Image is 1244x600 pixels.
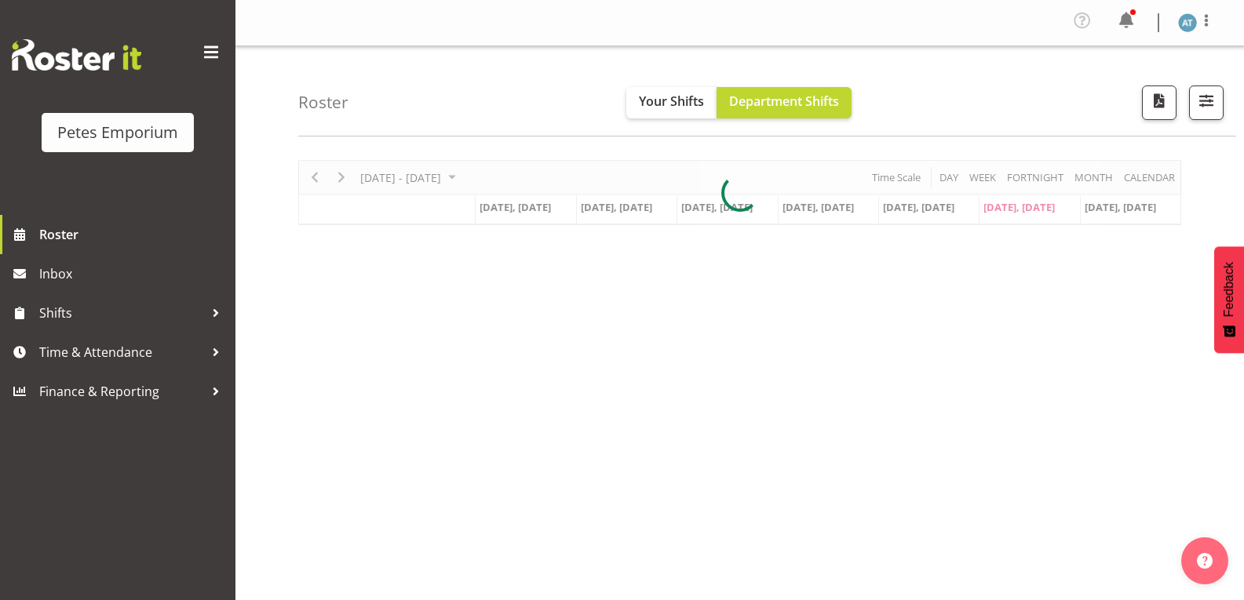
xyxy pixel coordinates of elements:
span: Roster [39,223,228,246]
span: Time & Attendance [39,340,204,364]
div: Petes Emporium [57,121,178,144]
button: Filter Shifts [1189,85,1224,120]
img: Rosterit website logo [12,39,141,71]
span: Feedback [1222,262,1236,317]
span: Finance & Reporting [39,380,204,403]
span: Your Shifts [639,93,704,110]
button: Download a PDF of the roster according to the set date range. [1142,85,1177,120]
button: Your Shifts [626,87,717,118]
img: help-xxl-2.png [1197,553,1213,569]
span: Inbox [39,262,228,285]
span: Shifts [39,301,204,325]
span: Department Shifts [729,93,839,110]
h4: Roster [298,93,348,111]
button: Department Shifts [717,87,852,118]
button: Feedback - Show survey [1214,246,1244,353]
img: alex-micheal-taniwha5364.jpg [1178,13,1197,32]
